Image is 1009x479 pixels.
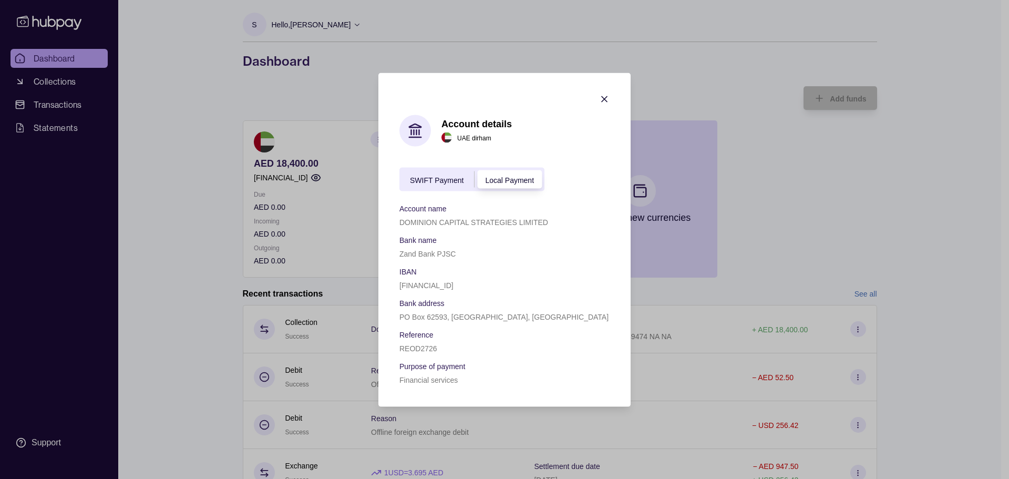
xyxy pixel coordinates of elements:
[399,344,437,352] p: REOD2726
[399,249,456,258] p: Zand Bank PJSC
[399,281,454,289] p: [FINANCIAL_ID]
[410,176,464,184] span: SWIFT Payment
[399,267,417,276] p: IBAN
[399,218,548,226] p: DOMINION CAPITAL STRATEGIES LIMITED
[399,330,434,339] p: Reference
[399,299,445,307] p: Bank address
[399,312,609,321] p: PO Box 62593, [GEOGRAPHIC_DATA], [GEOGRAPHIC_DATA]
[441,118,512,129] h1: Account details
[399,167,544,191] div: accountIndex
[485,176,534,184] span: Local Payment
[457,132,491,144] p: UAE dirham
[399,362,465,370] p: Purpose of payment
[441,133,452,143] img: ae
[399,236,437,244] p: Bank name
[399,375,458,384] p: Financial services
[399,204,447,212] p: Account name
